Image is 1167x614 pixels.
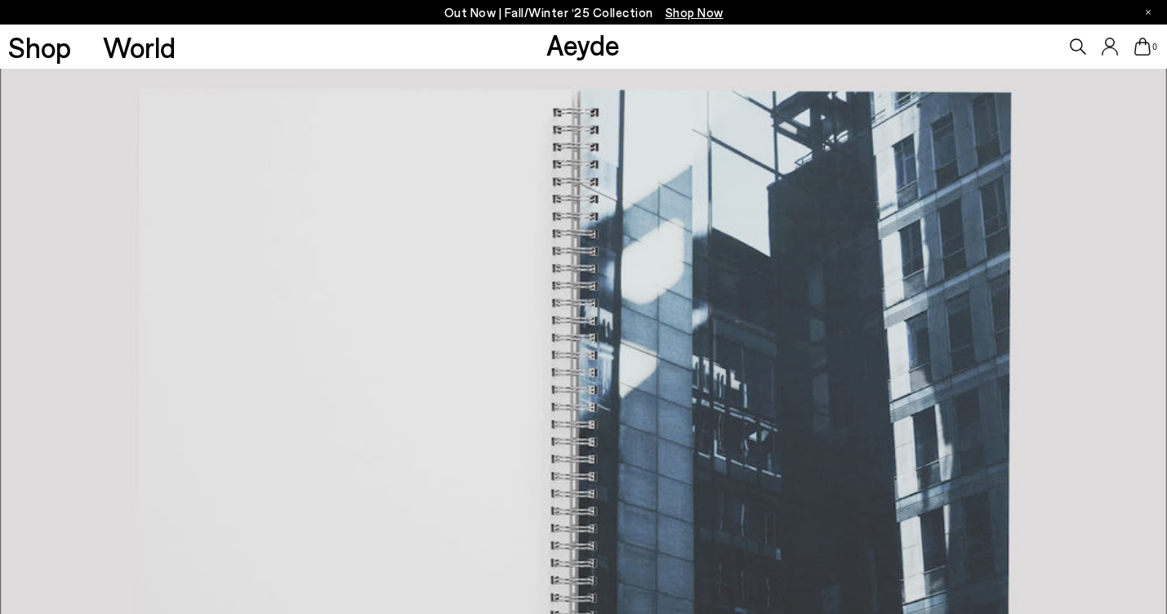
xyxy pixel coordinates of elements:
[444,2,724,23] p: Out Now | Fall/Winter ‘25 Collection
[546,27,620,61] a: Aeyde
[666,5,724,20] span: Navigate to /collections/new-in
[1134,38,1151,56] a: 0
[1151,43,1159,52] span: 0
[103,33,176,61] a: World
[8,33,71,61] a: Shop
